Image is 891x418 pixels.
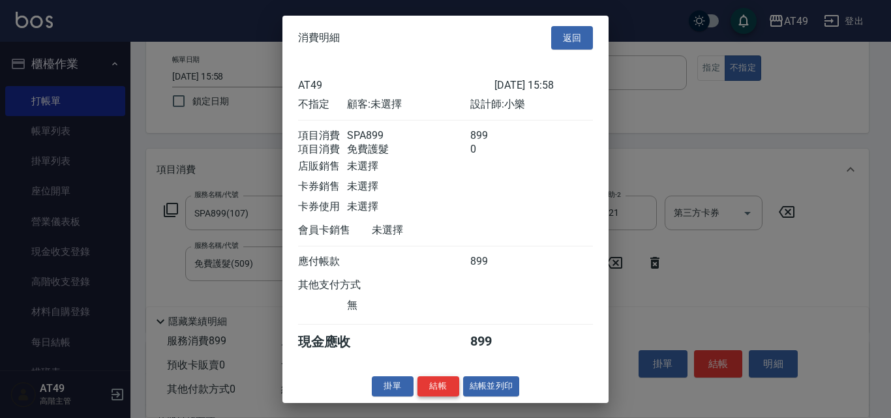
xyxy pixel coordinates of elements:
button: 結帳並列印 [463,376,520,396]
div: SPA899 [347,129,470,143]
div: 免費護髮 [347,143,470,157]
div: 店販銷售 [298,160,347,173]
button: 返回 [551,25,593,50]
div: 項目消費 [298,129,347,143]
button: 掛單 [372,376,414,396]
div: 其他支付方式 [298,278,397,292]
div: 無 [347,299,470,312]
div: 899 [470,333,519,351]
span: 消費明細 [298,31,340,44]
button: 結帳 [417,376,459,396]
div: 設計師: 小樂 [470,98,593,112]
div: 會員卡銷售 [298,224,372,237]
div: 未選擇 [347,160,470,173]
div: 現金應收 [298,333,372,351]
div: 卡券使用 [298,200,347,214]
div: AT49 [298,79,494,91]
div: [DATE] 15:58 [494,79,593,91]
div: 顧客: 未選擇 [347,98,470,112]
div: 應付帳款 [298,255,347,269]
div: 899 [470,255,519,269]
div: 0 [470,143,519,157]
div: 不指定 [298,98,347,112]
div: 未選擇 [372,224,494,237]
div: 899 [470,129,519,143]
div: 卡券銷售 [298,180,347,194]
div: 項目消費 [298,143,347,157]
div: 未選擇 [347,200,470,214]
div: 未選擇 [347,180,470,194]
